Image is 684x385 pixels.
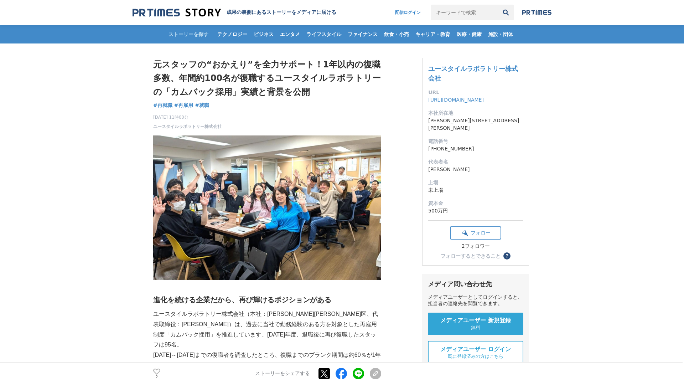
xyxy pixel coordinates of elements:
a: メディアユーザー ログイン 既に登録済みの方はこちら [428,341,523,365]
span: 無料 [471,324,480,331]
span: #再就職 [153,102,172,108]
p: ユースタイルラボラトリー株式会社（本社：[PERSON_NAME][PERSON_NAME]区、代表取締役：[PERSON_NAME]）は、過去に当社で勤務経験のある方を対象とした再雇用制度「カ... [153,309,381,350]
p: ストーリーをシェアする [255,371,310,377]
a: #就職 [195,102,209,109]
a: ビジネス [251,25,276,43]
a: メディアユーザー 新規登録 無料 [428,313,523,335]
a: 配信ログイン [388,5,428,20]
p: [DATE]～[DATE]までの復職者を調査したところ、復職までのブランク期間は約60％が1年以内でした。 [153,350,381,371]
p: 2 [153,375,160,379]
img: prtimes [522,10,551,15]
a: ユースタイルラボラトリー株式会社 [153,123,222,130]
a: テクノロジー [214,25,250,43]
img: 成果の裏側にあるストーリーをメディアに届ける [133,8,221,17]
span: #再雇用 [174,102,193,108]
a: #再雇用 [174,102,193,109]
span: メディアユーザー 新規登録 [440,317,511,324]
dd: [PHONE_NUMBER] [428,145,523,153]
h2: 進化を続ける企業だから、再び輝けるポジションがある [153,294,381,306]
span: #就職 [195,102,209,108]
span: ライフスタイル [304,31,344,37]
a: 施設・団体 [485,25,516,43]
div: 2フォロワー [450,243,501,250]
h2: 成果の裏側にあるストーリーをメディアに届ける [227,9,336,16]
a: ライフスタイル [304,25,344,43]
button: フォロー [450,226,501,240]
div: フォローするとできること [441,253,501,258]
dt: 本社所在地 [428,109,523,117]
a: キャリア・教育 [413,25,453,43]
a: ファイナンス [345,25,380,43]
button: ？ [503,252,511,260]
dd: 未上場 [428,186,523,194]
a: [URL][DOMAIN_NAME] [428,97,484,103]
span: 医療・健康 [454,31,484,37]
dt: URL [428,89,523,96]
input: キーワードで検索 [431,5,498,20]
a: ユースタイルラボラトリー株式会社 [428,65,518,82]
dd: [PERSON_NAME] [428,166,523,173]
span: テクノロジー [214,31,250,37]
dd: [PERSON_NAME][STREET_ADDRESS][PERSON_NAME] [428,117,523,132]
span: [DATE] 11時00分 [153,114,222,120]
a: #再就職 [153,102,172,109]
dt: 上場 [428,179,523,186]
span: 施設・団体 [485,31,516,37]
div: メディアユーザーとしてログインすると、担当者の連絡先を閲覧できます。 [428,294,523,307]
span: エンタメ [277,31,303,37]
span: ビジネス [251,31,276,37]
span: メディアユーザー ログイン [440,346,511,353]
button: 検索 [498,5,514,20]
span: 既に登録済みの方はこちら [448,353,503,360]
span: キャリア・教育 [413,31,453,37]
a: 成果の裏側にあるストーリーをメディアに届ける 成果の裏側にあるストーリーをメディアに届ける [133,8,336,17]
dt: 電話番号 [428,138,523,145]
div: メディア問い合わせ先 [428,280,523,288]
span: ファイナンス [345,31,380,37]
dt: 代表者名 [428,158,523,166]
dt: 資本金 [428,200,523,207]
span: 飲食・小売 [381,31,412,37]
a: 医療・健康 [454,25,484,43]
span: ？ [504,253,509,258]
dd: 500万円 [428,207,523,215]
h1: 元スタッフの“おかえり”を全力サポート！1年以内の復職多数、年間約100名が復職するユースタイルラボラトリーの「カムバック採用」実績と背景を公開 [153,58,381,99]
a: エンタメ [277,25,303,43]
img: thumbnail_5e65eb70-7254-11f0-ad75-a15d8acbbc29.jpg [153,135,381,280]
a: 飲食・小売 [381,25,412,43]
